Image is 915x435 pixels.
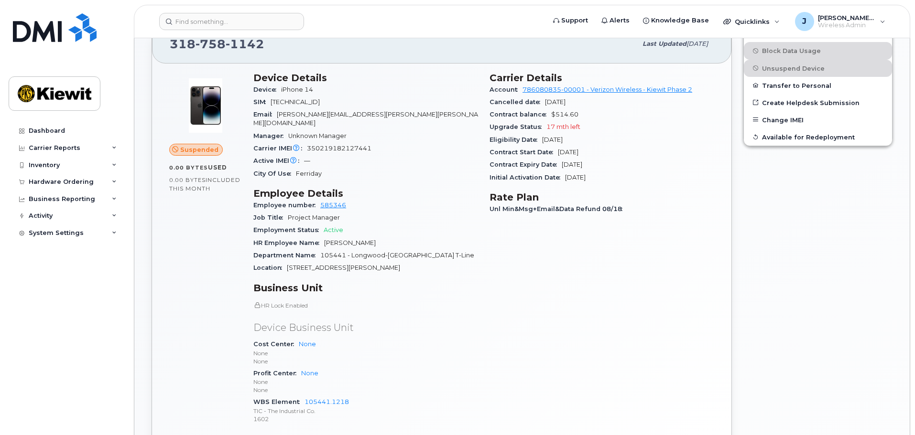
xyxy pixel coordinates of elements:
a: 585346 [320,202,346,209]
h3: Device Details [253,72,478,84]
p: None [253,349,478,357]
span: HR Employee Name [253,239,324,246]
h3: Employee Details [253,188,478,199]
span: Active IMEI [253,157,304,164]
span: [STREET_ADDRESS][PERSON_NAME] [287,264,400,271]
a: None [301,370,318,377]
span: Contract Start Date [490,149,558,156]
p: None [253,386,478,394]
a: Alerts [595,11,636,30]
span: [DATE] [565,174,586,181]
span: 1142 [226,37,264,51]
span: Manager [253,132,288,139]
span: Email [253,111,277,118]
span: $514.60 [551,111,578,118]
a: Knowledge Base [636,11,716,30]
span: [DATE] [542,136,563,143]
img: image20231002-3703462-njx0qo.jpeg [177,77,234,134]
button: Unsuspend Device [744,60,892,77]
span: [DATE] [686,40,708,47]
span: [PERSON_NAME][EMAIL_ADDRESS][PERSON_NAME][PERSON_NAME][DOMAIN_NAME] [253,111,478,127]
span: Active [324,226,343,233]
span: Job Title [253,214,288,221]
span: — [304,157,310,164]
span: Account [490,86,523,93]
span: Cancelled date [490,98,545,106]
span: Location [253,264,287,271]
p: 1602 [253,415,478,423]
span: Contract balance [490,111,551,118]
span: Profit Center [253,370,301,377]
span: 0.00 Bytes [169,164,208,171]
span: Knowledge Base [651,16,709,25]
span: Department Name [253,252,320,259]
h3: Rate Plan [490,191,714,203]
div: Quicklinks [717,12,786,31]
span: [TECHNICAL_ID] [271,98,320,106]
span: iPhone 14 [281,86,313,93]
span: Carrier IMEI [253,145,307,152]
a: 786080835-00001 - Verizon Wireless - Kiewit Phase 2 [523,86,692,93]
span: Upgrade Status [490,123,546,130]
p: None [253,357,478,365]
span: Suspended [180,145,218,154]
button: Available for Redeployment [744,128,892,146]
div: Jamison.Goldapp [788,12,892,31]
input: Find something... [159,13,304,30]
span: Unl Min&Msg+Email&Data Refund 08/18 [490,205,627,212]
h3: Business Unit [253,282,478,294]
span: WBS Element [253,398,305,405]
button: Change IMEI [744,111,892,128]
p: TIC - The Industrial Co. [253,407,478,415]
span: Employee number [253,202,320,209]
span: Initial Activation Date [490,174,565,181]
span: Unknown Manager [288,132,347,139]
span: Ferriday [296,170,322,177]
span: J [802,16,806,27]
span: 17 mth left [546,123,580,130]
span: [DATE] [558,149,578,156]
span: [PERSON_NAME].[PERSON_NAME] [818,14,875,21]
span: used [208,164,227,171]
span: Employment Status [253,226,324,233]
span: Last updated [643,40,686,47]
a: None [299,340,316,348]
span: included this month [169,176,240,192]
span: Eligibility Date [490,136,542,143]
span: 350219182127441 [307,145,371,152]
span: Contract Expiry Date [490,161,562,168]
span: SIM [253,98,271,106]
span: City Of Use [253,170,296,177]
p: Device Business Unit [253,321,478,335]
span: Cost Center [253,340,299,348]
span: [DATE] [562,161,582,168]
button: Block Data Usage [744,42,892,59]
span: 105441 - Longwood-[GEOGRAPHIC_DATA] T-Line [320,252,474,259]
span: [DATE] [545,98,566,106]
a: 105441.1218 [305,398,349,405]
iframe: Messenger Launcher [873,393,908,428]
span: Available for Redeployment [762,133,855,140]
a: Create Helpdesk Submission [744,94,892,111]
span: Unsuspend Device [762,64,825,72]
span: Quicklinks [735,18,770,25]
span: [PERSON_NAME] [324,239,376,246]
p: None [253,378,478,386]
a: Support [546,11,595,30]
span: Wireless Admin [818,21,875,29]
span: 0.00 Bytes [169,177,206,183]
span: 758 [196,37,226,51]
span: Device [253,86,281,93]
h3: Carrier Details [490,72,714,84]
button: Transfer to Personal [744,77,892,94]
p: HR Lock Enabled [253,301,478,309]
span: Alerts [610,16,630,25]
span: Project Manager [288,214,340,221]
span: 318 [170,37,264,51]
span: Support [561,16,588,25]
